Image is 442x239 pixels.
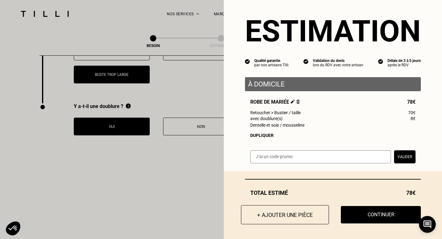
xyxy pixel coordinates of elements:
[411,116,416,121] span: 8€
[406,190,416,196] span: 78€
[313,59,363,63] div: Validation du devis
[407,99,416,105] span: 78€
[388,59,421,63] div: Délais de 3 à 5 jours
[245,59,250,64] img: icon list info
[291,100,295,104] img: Éditer
[296,100,300,104] img: Supprimer
[254,63,289,67] div: par nos artisans Tilli
[394,150,416,163] button: Valider
[250,133,416,138] div: Dupliquer
[341,206,421,223] button: Continuer
[245,190,421,196] div: Total estimé
[250,150,391,163] input: J‘ai un code promo
[248,80,418,88] p: À domicile
[388,63,421,67] div: après le RDV
[378,59,383,64] img: icon list info
[408,110,416,115] span: 70€
[303,59,308,64] img: icon list info
[313,63,363,67] div: lors du RDV avec votre artisan
[250,99,300,105] span: Robe de mariée
[250,123,304,128] span: Dentelle et soie / mousseline
[250,110,301,115] span: Retoucher > Bustier / taille
[245,14,421,49] section: Estimation
[250,116,283,121] span: avec doublure(s)
[241,205,329,224] button: + Ajouter une pièce
[254,59,289,63] div: Qualité garantie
